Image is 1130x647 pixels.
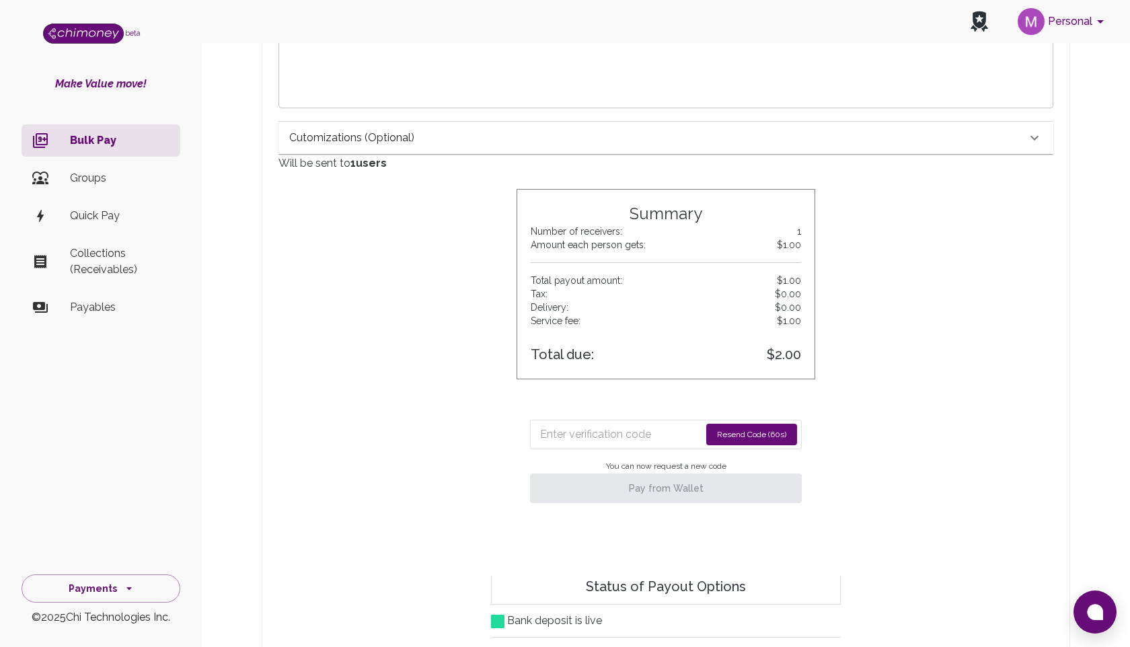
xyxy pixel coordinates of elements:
[777,238,801,252] span: $1.00
[775,301,801,314] span: $0.00
[531,274,801,287] p: Total payout amount:
[530,473,802,503] button: Pay from Wallet
[540,424,700,445] input: Enter verification code
[278,122,1053,154] div: Cutomizations (optional)
[767,344,801,365] span: $2.00
[289,130,414,146] p: Cutomizations (optional)
[1073,591,1117,634] button: Open chat window
[70,170,169,186] p: Groups
[70,132,169,149] p: Bulk Pay
[350,157,387,169] strong: 1 users
[531,344,801,365] h6: Total due:
[797,225,801,238] span: 1
[288,20,1044,97] textarea: [EMAIL_ADDRESS][DOMAIN_NAME]
[575,614,602,627] span: is live
[70,208,169,224] p: Quick Pay
[777,274,801,287] span: $1.00
[777,314,801,328] span: $1.00
[530,460,802,473] span: You can now request a new code
[775,287,801,301] span: $0.00
[278,154,1053,173] h6: Will be sent to
[22,574,180,603] button: Payments
[491,576,841,605] h6: Status of Payout Options
[491,614,602,627] span: Bank deposit
[531,203,801,225] h5: Summary
[70,299,169,315] p: Payables
[531,301,801,314] p: Delivery:
[43,24,124,44] img: Logo
[1018,8,1045,35] img: avatar
[125,29,141,37] span: beta
[706,424,797,445] button: Resend Code (60s)
[531,314,801,328] p: Service fee:
[1012,4,1114,39] button: account of current user
[531,238,801,252] p: Amount each person gets:
[70,245,169,278] p: Collections (Receivables)
[531,225,801,238] p: Number of receivers:
[531,287,801,301] p: Tax:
